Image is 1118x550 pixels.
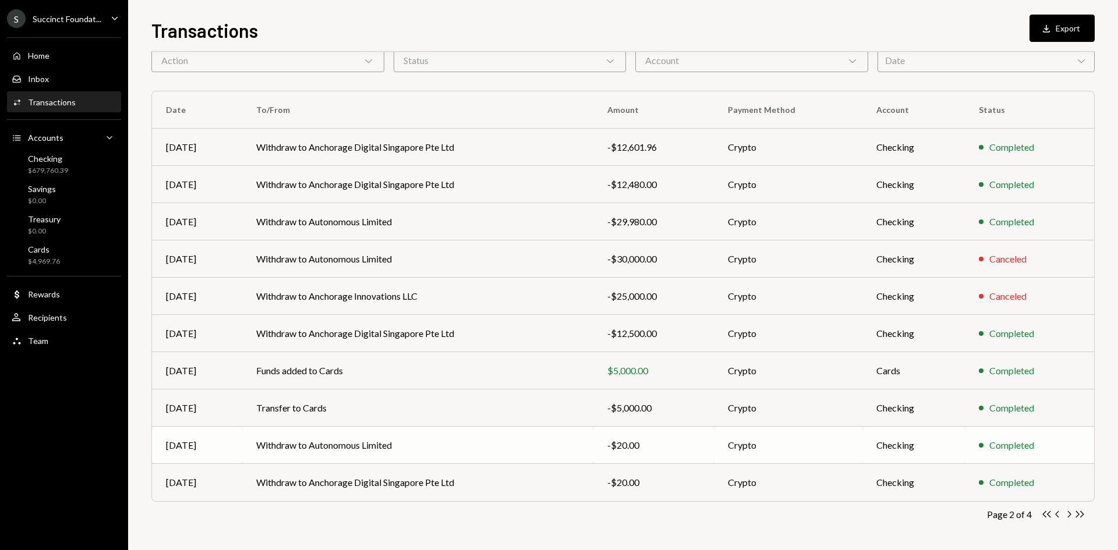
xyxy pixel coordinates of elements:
div: [DATE] [166,140,228,154]
div: Completed [989,327,1034,340]
div: Page 2 of 4 [987,509,1032,520]
div: Home [28,51,49,61]
div: Action [151,49,384,72]
a: Team [7,330,121,351]
a: Savings$0.00 [7,180,121,208]
td: Checking [862,166,965,203]
td: Withdraw to Anchorage Digital Singapore Pte Ltd [242,464,593,501]
td: Crypto [714,240,862,278]
div: Checking [28,154,68,164]
a: Treasury$0.00 [7,211,121,239]
td: Checking [862,427,965,464]
td: Crypto [714,352,862,389]
td: Withdraw to Anchorage Digital Singapore Pte Ltd [242,315,593,352]
div: Canceled [989,252,1027,266]
div: [DATE] [166,364,228,378]
div: -$5,000.00 [607,401,700,415]
td: Checking [862,315,965,352]
div: Date [878,49,1095,72]
div: -$20.00 [607,438,700,452]
div: -$12,500.00 [607,327,700,340]
div: [DATE] [166,289,228,303]
th: Account [862,91,965,129]
div: -$30,000.00 [607,252,700,266]
div: Status [394,49,627,72]
th: Status [965,91,1094,129]
a: Home [7,45,121,66]
div: Recipients [28,313,67,322]
td: Crypto [714,464,862,501]
div: Completed [989,364,1034,378]
td: Withdraw to Autonomous Limited [242,427,593,464]
td: Checking [862,464,965,501]
td: Checking [862,240,965,278]
div: $679,760.39 [28,166,68,176]
div: Completed [989,140,1034,154]
div: Transactions [28,97,76,107]
td: Withdraw to Autonomous Limited [242,203,593,240]
div: Rewards [28,289,60,299]
td: Funds added to Cards [242,352,593,389]
div: [DATE] [166,438,228,452]
td: Checking [862,129,965,166]
button: Export [1029,15,1095,42]
div: S [7,9,26,28]
td: Crypto [714,203,862,240]
div: $0.00 [28,226,61,236]
a: Checking$679,760.39 [7,150,121,178]
td: Crypto [714,389,862,427]
td: Crypto [714,129,862,166]
div: Savings [28,184,56,194]
td: Withdraw to Autonomous Limited [242,240,593,278]
td: Cards [862,352,965,389]
td: Checking [862,203,965,240]
td: Crypto [714,166,862,203]
div: [DATE] [166,252,228,266]
td: Checking [862,278,965,315]
div: -$12,601.96 [607,140,700,154]
div: -$25,000.00 [607,289,700,303]
div: Completed [989,401,1034,415]
div: $5,000.00 [607,364,700,378]
a: Cards$4,969.76 [7,241,121,269]
td: Withdraw to Anchorage Digital Singapore Pte Ltd [242,166,593,203]
div: [DATE] [166,215,228,229]
div: -$20.00 [607,476,700,489]
td: Withdraw to Anchorage Digital Singapore Pte Ltd [242,129,593,166]
div: Canceled [989,289,1027,303]
td: Crypto [714,315,862,352]
th: Date [152,91,242,129]
div: $4,969.76 [28,257,60,267]
div: Completed [989,178,1034,191]
td: Crypto [714,278,862,315]
div: Succinct Foundat... [33,14,101,24]
th: To/From [242,91,593,129]
a: Inbox [7,68,121,89]
div: Inbox [28,74,49,84]
div: Team [28,336,48,346]
div: Completed [989,215,1034,229]
a: Accounts [7,127,121,148]
h1: Transactions [151,19,258,42]
div: [DATE] [166,401,228,415]
th: Payment Method [714,91,862,129]
td: Crypto [714,427,862,464]
td: Checking [862,389,965,427]
td: Withdraw to Anchorage Innovations LLC [242,278,593,315]
div: Completed [989,476,1034,489]
a: Recipients [7,307,121,328]
div: Cards [28,244,60,254]
div: -$12,480.00 [607,178,700,191]
div: Accounts [28,133,63,143]
div: Completed [989,438,1034,452]
td: Transfer to Cards [242,389,593,427]
div: [DATE] [166,327,228,340]
div: Treasury [28,214,61,224]
div: Account [635,49,868,72]
a: Rewards [7,283,121,304]
div: [DATE] [166,178,228,191]
a: Transactions [7,91,121,112]
div: -$29,980.00 [607,215,700,229]
div: $0.00 [28,196,56,206]
th: Amount [593,91,714,129]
